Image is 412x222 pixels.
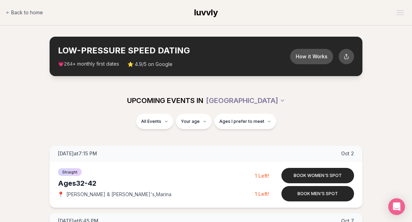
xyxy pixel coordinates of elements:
h2: LOW-PRESSURE SPEED DATING [58,45,290,56]
span: [DATE] at 7:15 PM [58,150,97,157]
span: ⭐ 4.9/5 on Google [127,61,172,68]
span: [PERSON_NAME] & [PERSON_NAME]'s , Marina [66,191,171,198]
span: All Events [141,119,161,124]
button: Book men's spot [281,186,354,201]
span: 💗 + monthly first dates [58,60,119,68]
button: [GEOGRAPHIC_DATA] [206,93,285,108]
span: UPCOMING EVENTS IN [127,96,203,105]
a: luvvly [194,7,218,18]
div: Open Intercom Messenger [388,198,405,215]
button: Your age [176,114,212,129]
span: Ages I prefer to meet [219,119,264,124]
button: How it Works [290,49,333,64]
button: Book women's spot [281,168,354,183]
span: 📍 [58,192,64,197]
span: 264 [64,61,73,67]
button: Open menu [394,7,406,18]
button: Ages I prefer to meet [214,114,276,129]
div: Ages 32-42 [58,178,255,188]
span: 1 Left! [255,191,269,197]
span: Your age [181,119,200,124]
span: Straight [58,168,82,176]
a: Back to home [6,6,43,20]
span: Oct 2 [341,150,354,157]
span: 1 Left! [255,173,269,179]
span: luvvly [194,7,218,17]
button: All Events [136,114,173,129]
span: Back to home [11,9,43,16]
